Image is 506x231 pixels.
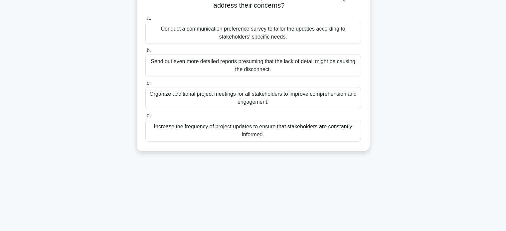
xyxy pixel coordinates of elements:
span: d. [147,113,151,118]
div: Increase the frequency of project updates to ensure that stakeholders are constantly informed. [145,120,361,142]
span: c. [147,80,151,86]
div: Send out even more detailed reports presuming that the lack of detail might be causing the discon... [145,55,361,76]
div: Organize additional project meetings for all stakeholders to improve comprehension and engagement. [145,87,361,109]
div: Conduct a communication preference survey to tailor the updates according to stakeholders' specif... [145,22,361,44]
span: a. [147,15,151,21]
span: b. [147,48,151,53]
